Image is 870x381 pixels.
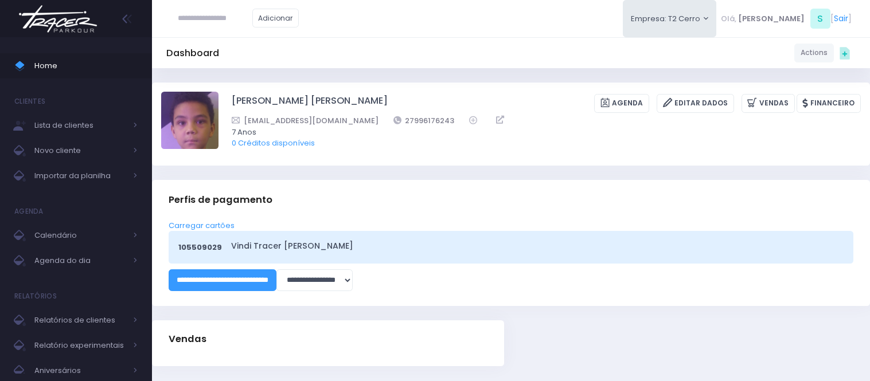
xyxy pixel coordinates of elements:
h4: Agenda [14,200,44,223]
a: Sair [834,13,848,25]
h5: Dashboard [166,48,219,59]
h3: Perfis de pagamento [169,183,272,216]
span: [PERSON_NAME] [738,13,805,25]
span: Vendas [169,333,206,345]
span: Olá, [721,13,736,25]
span: Relatório experimentais [34,338,126,353]
span: Home [34,58,138,73]
a: Adicionar [252,9,299,28]
span: Agenda do dia [34,253,126,268]
a: 27996176243 [393,115,455,127]
span: Importar da planilha [34,168,126,183]
div: [ ] [716,6,856,32]
span: S [810,9,830,29]
span: 105509029 [178,242,222,253]
h4: Relatórios [14,285,57,308]
a: Carregar cartões [169,220,235,231]
span: Lista de clientes [34,118,126,133]
a: Editar Dados [657,94,734,113]
a: Actions [794,44,834,62]
span: 7 Anos [232,127,846,138]
a: 0 Créditos disponíveis [232,138,315,148]
span: Aniversários [34,363,126,378]
a: Financeiro [797,94,861,113]
a: Agenda [594,94,649,113]
h4: Clientes [14,90,45,113]
a: Vindi Tracer [PERSON_NAME] [231,240,840,252]
span: Novo cliente [34,143,126,158]
a: [PERSON_NAME] [PERSON_NAME] [232,94,388,113]
a: [EMAIL_ADDRESS][DOMAIN_NAME] [232,115,379,127]
a: Vendas [742,94,795,113]
img: Leonardo Garcia Mourão [161,92,219,149]
span: Relatórios de clientes [34,313,126,328]
span: Calendário [34,228,126,243]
